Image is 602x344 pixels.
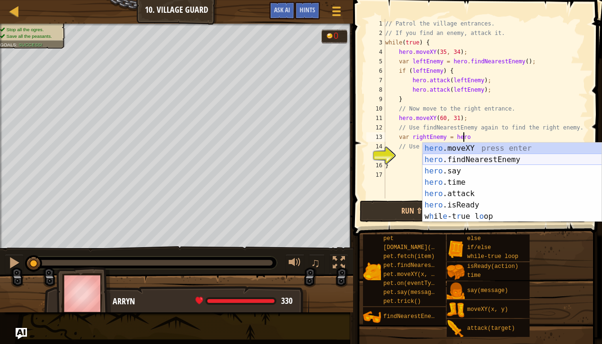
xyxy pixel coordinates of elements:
[447,263,465,281] img: portrait.png
[309,254,325,274] button: ♫
[195,297,292,305] div: health: 330 / 330
[366,85,385,95] div: 8
[16,42,18,47] span: :
[366,151,385,161] div: 15
[467,325,515,332] span: attack(target)
[5,254,24,274] button: Ctrl + P: Pause
[383,253,434,260] span: pet.fetch(item)
[366,113,385,123] div: 11
[467,306,508,313] span: moveXY(x, y)
[383,289,438,296] span: pet.say(message)
[16,328,27,339] button: Ask AI
[447,240,465,258] img: portrait.png
[467,253,518,260] span: while-true loop
[447,320,465,338] img: portrait.png
[329,254,348,274] button: Toggle fullscreen
[366,170,385,180] div: 17
[366,66,385,76] div: 6
[366,95,385,104] div: 9
[6,34,52,39] span: Save all the peasants.
[285,254,304,274] button: Adjust volume
[383,271,438,278] span: pet.moveXY(x, y)
[281,295,292,307] span: 330
[366,76,385,85] div: 7
[383,235,394,242] span: pet
[366,123,385,132] div: 12
[467,272,481,279] span: time
[269,2,295,19] button: Ask AI
[325,2,348,24] button: Show game menu
[366,142,385,151] div: 14
[467,287,508,294] span: say(message)
[383,298,421,305] span: pet.trick()
[447,301,465,319] img: portrait.png
[366,28,385,38] div: 2
[366,104,385,113] div: 10
[18,42,42,47] span: Success!
[113,295,300,308] div: Arryn
[366,161,385,170] div: 16
[366,47,385,57] div: 4
[311,256,320,270] span: ♫
[467,263,518,270] span: isReady(action)
[366,132,385,142] div: 13
[383,244,451,251] span: [DOMAIN_NAME](enemy)
[467,235,481,242] span: else
[467,244,491,251] span: if/else
[366,57,385,66] div: 5
[383,280,472,287] span: pet.on(eventType, handler)
[56,267,111,319] img: thang_avatar_frame.png
[300,5,315,14] span: Hints
[360,200,470,222] button: Run ⇧↵
[366,19,385,28] div: 1
[383,262,475,269] span: pet.findNearestByType(type)
[321,29,347,43] div: Team 'humans' has 0 gold.
[6,27,44,32] span: Stop all the ogres.
[447,282,465,300] img: portrait.png
[383,313,445,320] span: findNearestEnemy()
[363,262,381,280] img: portrait.png
[274,5,290,14] span: Ask AI
[334,32,343,41] div: 0
[363,308,381,326] img: portrait.png
[366,38,385,47] div: 3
